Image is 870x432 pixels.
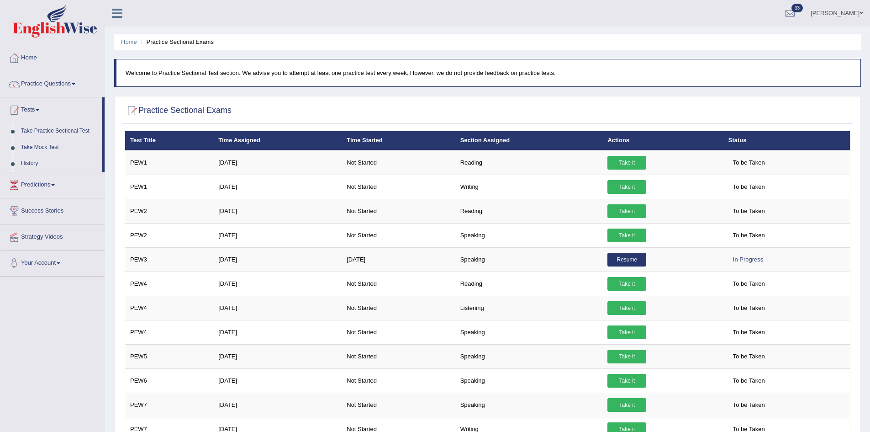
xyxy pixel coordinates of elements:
[213,223,342,247] td: [DATE]
[0,224,105,247] a: Strategy Videos
[342,344,455,368] td: Not Started
[728,350,770,363] span: To be Taken
[728,253,768,267] div: In Progress
[125,368,214,393] td: PEW6
[0,97,102,120] a: Tests
[213,296,342,320] td: [DATE]
[213,199,342,223] td: [DATE]
[607,277,646,291] a: Take it
[213,368,342,393] td: [DATE]
[455,131,603,150] th: Section Assigned
[728,277,770,291] span: To be Taken
[125,247,214,272] td: PEW3
[728,204,770,218] span: To be Taken
[0,172,105,195] a: Predictions
[213,175,342,199] td: [DATE]
[17,155,102,172] a: History
[125,296,214,320] td: PEW4
[342,247,455,272] td: [DATE]
[213,247,342,272] td: [DATE]
[607,156,646,170] a: Take it
[213,131,342,150] th: Time Assigned
[342,320,455,344] td: Not Started
[342,199,455,223] td: Not Started
[791,4,803,12] span: 33
[455,199,603,223] td: Reading
[213,150,342,175] td: [DATE]
[125,223,214,247] td: PEW2
[342,131,455,150] th: Time Started
[125,150,214,175] td: PEW1
[342,393,455,417] td: Not Started
[126,69,851,77] p: Welcome to Practice Sectional Test section. We advise you to attempt at least one practice test e...
[0,251,105,273] a: Your Account
[728,325,770,339] span: To be Taken
[607,301,646,315] a: Take it
[455,320,603,344] td: Speaking
[125,175,214,199] td: PEW1
[607,253,646,267] a: Resume
[607,325,646,339] a: Take it
[607,398,646,412] a: Take it
[342,368,455,393] td: Not Started
[607,229,646,242] a: Take it
[125,199,214,223] td: PEW2
[342,296,455,320] td: Not Started
[342,223,455,247] td: Not Started
[213,393,342,417] td: [DATE]
[213,320,342,344] td: [DATE]
[213,272,342,296] td: [DATE]
[728,180,770,194] span: To be Taken
[455,296,603,320] td: Listening
[125,393,214,417] td: PEW7
[607,204,646,218] a: Take it
[138,37,214,46] li: Practice Sectional Exams
[121,38,137,45] a: Home
[728,229,770,242] span: To be Taken
[455,150,603,175] td: Reading
[125,104,232,117] h2: Practice Sectional Exams
[455,368,603,393] td: Speaking
[342,175,455,199] td: Not Started
[125,272,214,296] td: PEW4
[125,131,214,150] th: Test Title
[728,156,770,170] span: To be Taken
[607,374,646,388] a: Take it
[125,320,214,344] td: PEW4
[455,247,603,272] td: Speaking
[17,139,102,156] a: Take Mock Test
[17,123,102,139] a: Take Practice Sectional Test
[342,272,455,296] td: Not Started
[728,374,770,388] span: To be Taken
[455,272,603,296] td: Reading
[455,223,603,247] td: Speaking
[728,301,770,315] span: To be Taken
[455,393,603,417] td: Speaking
[602,131,723,150] th: Actions
[607,350,646,363] a: Take it
[0,45,105,68] a: Home
[723,131,850,150] th: Status
[728,398,770,412] span: To be Taken
[125,344,214,368] td: PEW5
[0,71,105,94] a: Practice Questions
[342,150,455,175] td: Not Started
[455,175,603,199] td: Writing
[213,344,342,368] td: [DATE]
[0,198,105,221] a: Success Stories
[607,180,646,194] a: Take it
[455,344,603,368] td: Speaking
